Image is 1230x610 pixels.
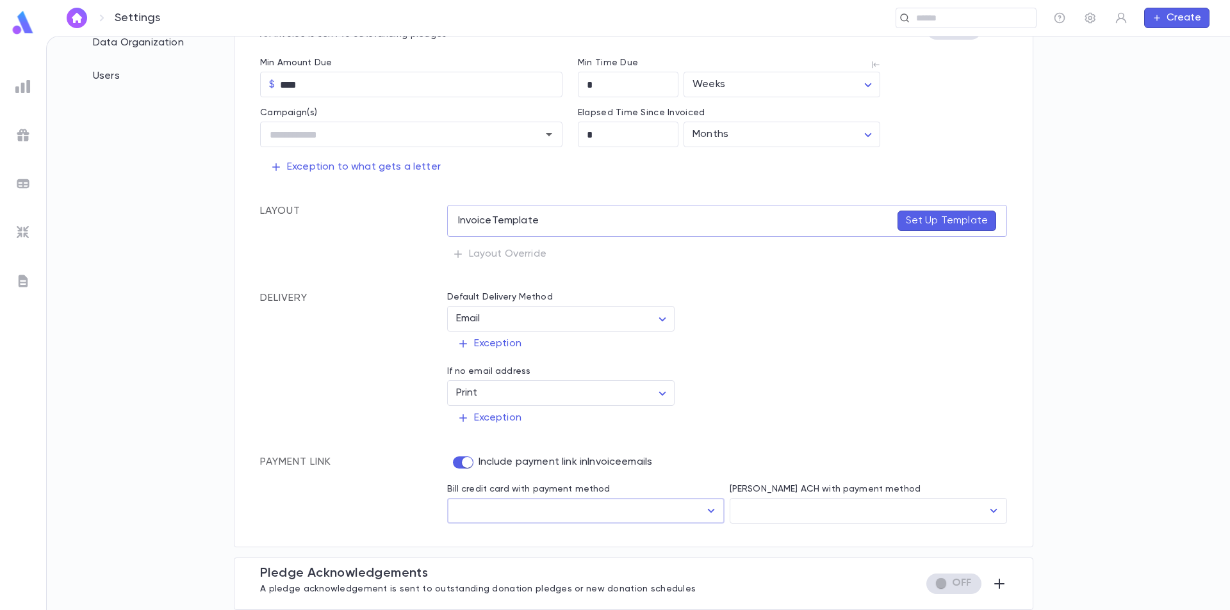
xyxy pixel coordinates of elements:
div: Missing letter template [926,574,981,594]
img: batches_grey.339ca447c9d9533ef1741baa751efc33.svg [15,176,31,191]
div: Data Organization [78,29,199,57]
img: campaigns_grey.99e729a5f7ee94e3726e6486bddda8f1.svg [15,127,31,143]
button: Open [702,502,720,520]
label: If no email address [447,366,531,376]
p: Min Time Due [578,58,638,72]
p: Exception to what gets a letter [270,161,441,173]
p: $ [269,78,275,91]
img: imports_grey.530a8a0e642e233f2baf0ef88e8c9fcb.svg [15,225,31,240]
span: Print [456,388,478,398]
label: [PERSON_NAME] ACH with payment method [730,484,921,494]
button: Open [985,502,1003,520]
p: Include payment link in Invoice emails [479,456,653,469]
button: Create [1144,8,1209,28]
div: Users [78,62,199,90]
p: Settings [115,11,160,25]
label: Default Delivery Method [447,292,553,302]
div: Weeks [684,72,880,97]
button: Exception [447,332,532,356]
label: Bill credit card with payment method [447,484,611,494]
img: logo [10,10,36,35]
button: Open [540,125,558,143]
div: Invoice Template [447,205,1008,237]
span: Pledge Acknowledgement s [260,567,428,580]
p: Set Up Template [906,214,988,227]
span: Layout [260,206,300,216]
span: Payment Link [260,457,331,467]
span: Delivery [260,292,307,305]
button: Exception [447,406,532,430]
button: Set Up Template [898,211,996,231]
img: home_white.a664292cf8c1dea59945f0da9f25487c.svg [69,13,85,23]
p: Exception [457,337,521,350]
div: Months [684,122,880,147]
span: Weeks [693,79,725,90]
p: Campaign(s) [260,108,562,118]
label: Min Amount Due [260,58,562,68]
button: Exception to what gets a letter [260,155,451,179]
div: Print [447,381,675,406]
img: reports_grey.c525e4749d1bce6a11f5fe2a8de1b229.svg [15,79,31,94]
p: A pledge acknowledgement is sent to outstanding donation pledges or new donation schedules [260,581,696,594]
img: letters_grey.7941b92b52307dd3b8a917253454ce1c.svg [15,273,31,289]
p: Exception [457,412,521,424]
div: Email [447,307,675,332]
p: Elapsed Time Since Invoiced [578,108,880,118]
span: Email [456,314,480,324]
span: Months [693,129,728,140]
